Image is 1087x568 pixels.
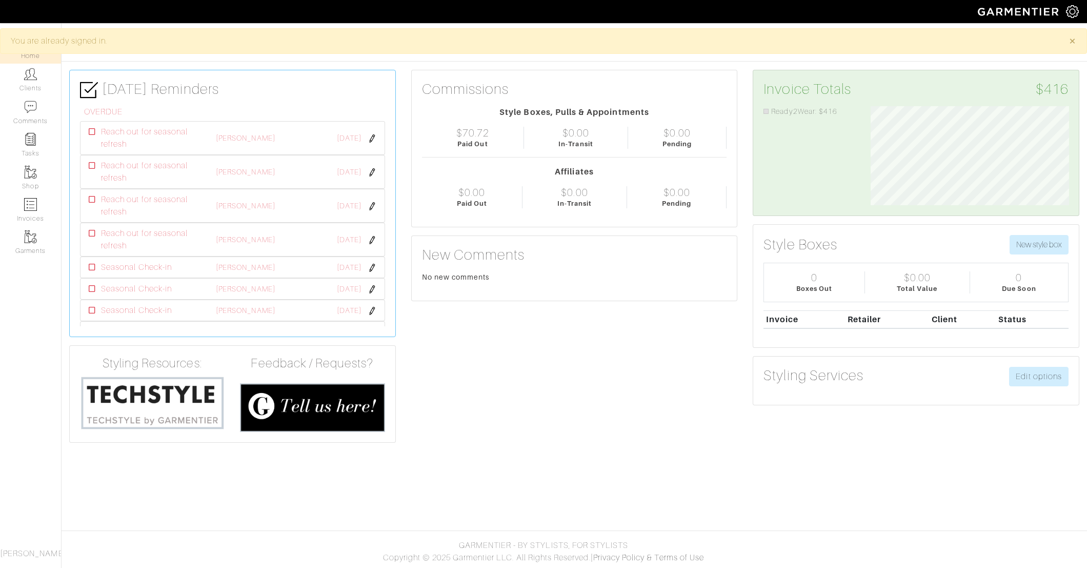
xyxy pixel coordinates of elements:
[337,133,361,144] span: [DATE]
[337,284,361,295] span: [DATE]
[216,285,275,293] a: [PERSON_NAME]
[929,310,996,328] th: Client
[368,202,376,210] img: pen-cf24a1663064a2ec1b9c1bd2387e9de7a2fa800b781884d57f21acf72779bad2.png
[663,127,690,139] div: $0.00
[101,304,172,317] span: Seasonal Check-in
[80,356,225,371] h4: Styling Resources:
[368,168,376,177] img: pen-cf24a1663064a2ec1b9c1bd2387e9de7a2fa800b781884d57f21acf72779bad2.png
[1010,235,1069,254] button: New style box
[558,139,593,149] div: In-Transit
[337,262,361,273] span: [DATE]
[240,356,385,371] h4: Feedback / Requests?
[383,553,591,562] span: Copyright © 2025 Garmentier LLC. All Rights Reserved.
[457,139,488,149] div: Paid Out
[557,199,592,208] div: In-Transit
[84,107,385,117] h6: OVERDUE
[24,230,37,243] img: garments-icon-b7da505a4dc4fd61783c78ac3ca0ef83fa9d6f193b1c9dc38574b1d14d53ca28.png
[996,310,1069,328] th: Status
[422,106,727,119] div: Style Boxes, Pulls & Appointments
[368,285,376,293] img: pen-cf24a1663064a2ec1b9c1bd2387e9de7a2fa800b781884d57f21acf72779bad2.png
[811,271,817,284] div: 0
[216,202,275,210] a: [PERSON_NAME]
[422,246,727,264] h3: New Comments
[456,127,489,139] div: $70.72
[337,234,361,246] span: [DATE]
[368,307,376,315] img: pen-cf24a1663064a2ec1b9c1bd2387e9de7a2fa800b781884d57f21acf72779bad2.png
[337,305,361,317] span: [DATE]
[1016,271,1022,284] div: 0
[763,81,1069,98] h3: Invoice Totals
[240,383,385,432] img: feedback_requests-3821251ac2bd56c73c230f3229a5b25d6eb027adea667894f41107c140538ee0.png
[663,186,690,199] div: $0.00
[101,326,172,338] span: Seasonal Check-in
[561,186,588,199] div: $0.00
[422,166,727,178] div: Affiliates
[24,198,37,211] img: orders-icon-0abe47150d42831381b5fb84f609e132dff9fe21cb692f30cb5eec754e2cba89.png
[216,263,275,271] a: [PERSON_NAME]
[796,284,832,293] div: Boxes Out
[763,106,855,117] li: Ready2Wear: $416
[24,166,37,179] img: garments-icon-b7da505a4dc4fd61783c78ac3ca0ef83fa9d6f193b1c9dc38574b1d14d53ca28.png
[80,81,98,99] img: check-box-icon-36a4915ff3ba2bd8f6e4f29bc755bb66becd62c870f447fc0dd1365fcfddab58.png
[904,271,931,284] div: $0.00
[101,227,199,252] span: Reach out for seasonal refresh
[101,126,199,150] span: Reach out for seasonal refresh
[1009,367,1069,386] a: Edit options
[101,193,199,218] span: Reach out for seasonal refresh
[24,68,37,81] img: clients-icon-6bae9207a08558b7cb47a8932f037763ab4055f8c8b6bfacd5dc20c3e0201464.png
[80,375,225,430] img: techstyle-93310999766a10050dc78ceb7f971a75838126fd19372ce40ba20cdf6a89b94b.png
[662,199,691,208] div: Pending
[457,199,487,208] div: Paid Out
[662,139,692,149] div: Pending
[337,201,361,212] span: [DATE]
[101,261,172,273] span: Seasonal Check-in
[458,186,485,199] div: $0.00
[368,236,376,244] img: pen-cf24a1663064a2ec1b9c1bd2387e9de7a2fa800b781884d57f21acf72779bad2.png
[593,553,704,562] a: Privacy Policy & Terms of Use
[216,134,275,142] a: [PERSON_NAME]
[101,160,199,184] span: Reach out for seasonal refresh
[24,133,37,146] img: reminder-icon-8004d30b9f0a5d33ae49ab947aed9ed385cf756f9e5892f1edd6e32f2345188e.png
[973,3,1066,21] img: garmentier-logo-header-white-b43fb05a5012e4ada735d5af1a66efaba907eab6374d6393d1fbf88cb4ef424d.png
[11,35,1054,47] div: You are already signed in.
[562,127,589,139] div: $0.00
[763,310,845,328] th: Invoice
[1002,284,1036,293] div: Due Soon
[763,236,837,253] h3: Style Boxes
[216,306,275,315] a: [PERSON_NAME]
[216,236,275,244] a: [PERSON_NAME]
[1066,5,1079,18] img: gear-icon-white-bd11855cb880d31180b6d7d6211b90ccbf57a29d726f0c71d8c61bd08dd39cc2.png
[216,168,275,176] a: [PERSON_NAME]
[422,81,509,98] h3: Commissions
[763,367,863,384] h3: Styling Services
[80,81,385,99] h3: [DATE] Reminders
[24,101,37,113] img: comment-icon-a0a6a9ef722e966f86d9cbdc48e553b5cf19dbc54f86b18d962a5391bc8f6eb6.png
[1036,81,1069,98] span: $416
[368,134,376,143] img: pen-cf24a1663064a2ec1b9c1bd2387e9de7a2fa800b781884d57f21acf72779bad2.png
[101,283,172,295] span: Seasonal Check-in
[845,310,929,328] th: Retailer
[422,272,727,282] div: No new comments
[897,284,938,293] div: Total Value
[368,264,376,272] img: pen-cf24a1663064a2ec1b9c1bd2387e9de7a2fa800b781884d57f21acf72779bad2.png
[1069,34,1076,48] span: ×
[337,167,361,178] span: [DATE]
